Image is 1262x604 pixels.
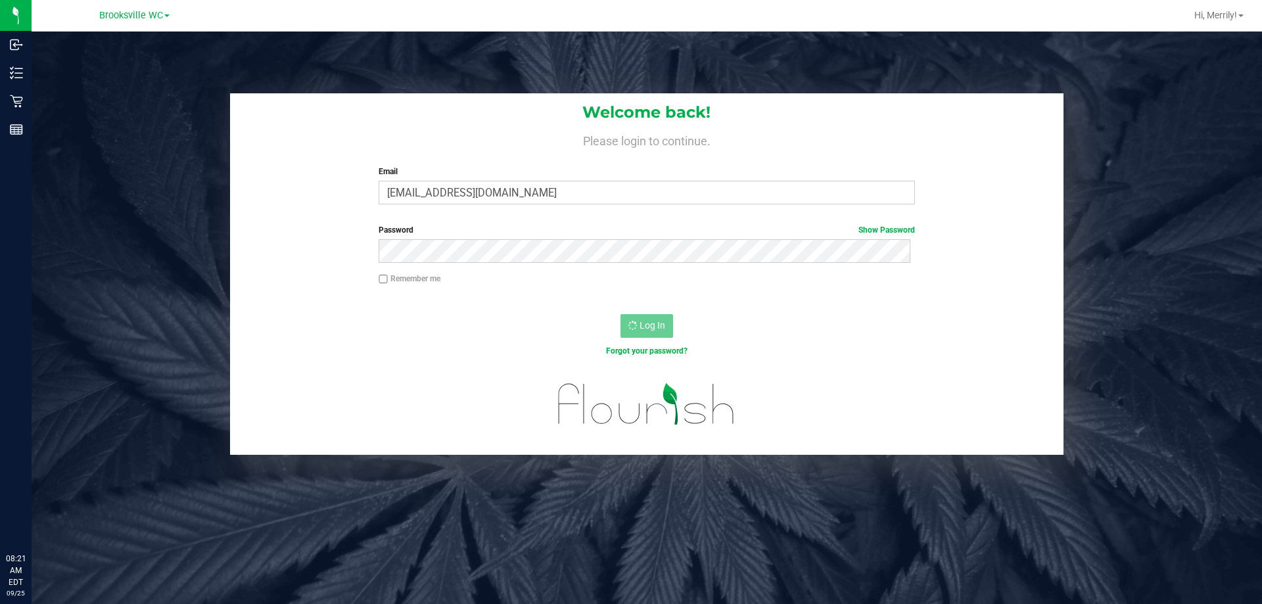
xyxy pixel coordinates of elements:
[379,273,440,285] label: Remember me
[99,10,163,21] span: Brooksville WC
[10,95,23,108] inline-svg: Retail
[10,123,23,136] inline-svg: Reports
[379,225,413,235] span: Password
[606,346,688,356] a: Forgot your password?
[6,588,26,598] p: 09/25
[230,131,1063,147] h4: Please login to continue.
[1194,10,1237,20] span: Hi, Merrily!
[542,371,751,438] img: flourish_logo.svg
[10,38,23,51] inline-svg: Inbound
[379,166,914,177] label: Email
[379,275,388,284] input: Remember me
[230,104,1063,121] h1: Welcome back!
[858,225,915,235] a: Show Password
[6,553,26,588] p: 08:21 AM EDT
[620,314,673,338] button: Log In
[10,66,23,80] inline-svg: Inventory
[640,320,665,331] span: Log In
